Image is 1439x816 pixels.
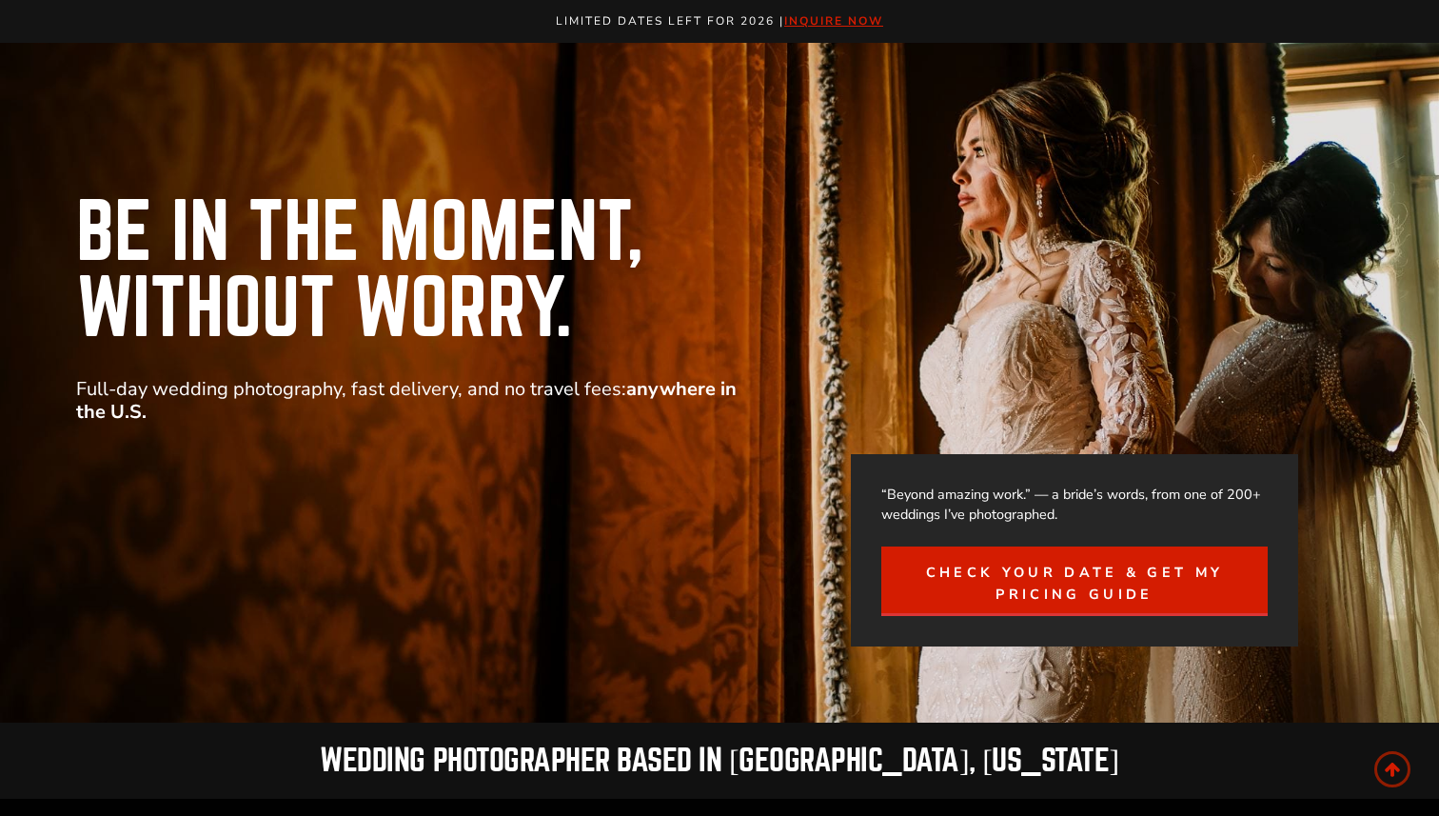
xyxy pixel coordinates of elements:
p: “Beyond amazing work.” — a bride’s words, from one of 200+ weddings I’ve photographed. [881,485,1269,525]
p: Limited Dates LEft for 2026 | [21,11,1419,31]
a: Check Your Date & Get My Pricing Guide [881,547,1269,616]
strong: anywhere in the U.S. [76,376,737,425]
a: inquire now [784,13,883,29]
h2: Wedding Photographer based in [GEOGRAPHIC_DATA], [US_STATE] [21,746,1419,776]
span: Check Your Date & Get My Pricing Guide [904,562,1246,606]
p: Full-day wedding photography, fast delivery, and no travel fees: [76,378,742,424]
h1: Be in the Moment, Without Worry. [76,195,885,348]
a: Scroll to top [1374,751,1410,787]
